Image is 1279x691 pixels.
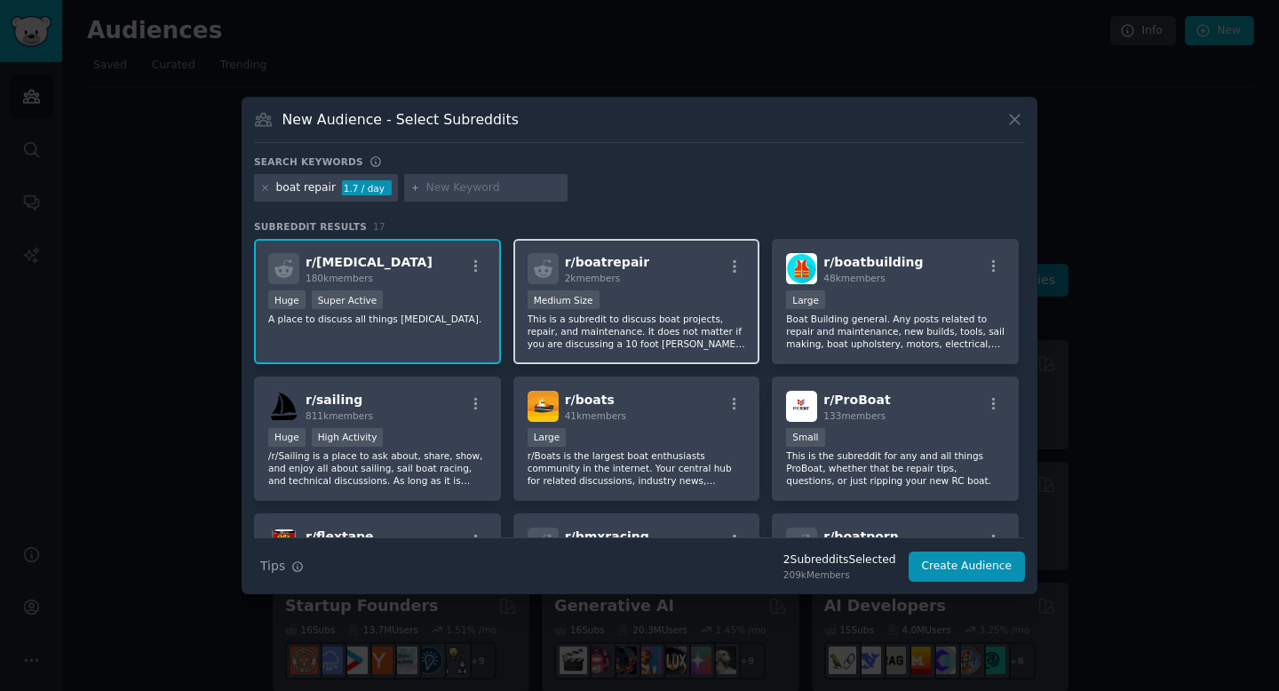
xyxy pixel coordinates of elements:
[306,273,373,283] span: 180k members
[909,552,1026,582] button: Create Audience
[565,529,649,544] span: r/ bmxracing
[786,290,825,309] div: Large
[260,557,285,576] span: Tips
[268,313,487,325] p: A place to discuss all things [MEDICAL_DATA].
[528,391,559,422] img: boats
[312,290,384,309] div: Super Active
[565,255,649,269] span: r/ boatrepair
[254,551,310,582] button: Tips
[786,428,824,447] div: Small
[373,221,385,232] span: 17
[786,391,817,422] img: ProBoat
[268,290,306,309] div: Huge
[823,273,885,283] span: 48k members
[565,393,615,407] span: r/ boats
[783,568,896,581] div: 209k Members
[306,410,373,421] span: 811k members
[823,529,898,544] span: r/ boatporn
[528,290,600,309] div: Medium Size
[528,313,746,350] p: This is a subredit to discuss boat projects, repair, and maintenance. It does not matter if you a...
[783,552,896,568] div: 2 Subreddit s Selected
[823,255,923,269] span: r/ boatbuilding
[268,449,487,487] p: /r/Sailing is a place to ask about, share, show, and enjoy all about sailing, sail boat racing, a...
[565,410,626,421] span: 41k members
[276,180,337,196] div: boat repair
[268,528,299,559] img: flextape
[268,428,306,447] div: Huge
[823,410,886,421] span: 133 members
[342,180,392,196] div: 1.7 / day
[528,449,746,487] p: r/Boats is the largest boat enthusiasts community in the internet. Your central hub for related d...
[528,428,567,447] div: Large
[823,393,890,407] span: r/ ProBoat
[786,449,1005,487] p: This is the subreddit for any and all things ProBoat, whether that be repair tips, questions, or ...
[786,313,1005,350] p: Boat Building general. Any posts related to repair and maintenance, new builds, tools, sail makin...
[786,253,817,284] img: boatbuilding
[268,391,299,422] img: sailing
[565,273,621,283] span: 2k members
[312,428,384,447] div: High Activity
[306,393,362,407] span: r/ sailing
[426,180,561,196] input: New Keyword
[254,155,363,168] h3: Search keywords
[254,220,367,233] span: Subreddit Results
[306,529,374,544] span: r/ flextape
[282,110,519,129] h3: New Audience - Select Subreddits
[306,255,433,269] span: r/ [MEDICAL_DATA]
